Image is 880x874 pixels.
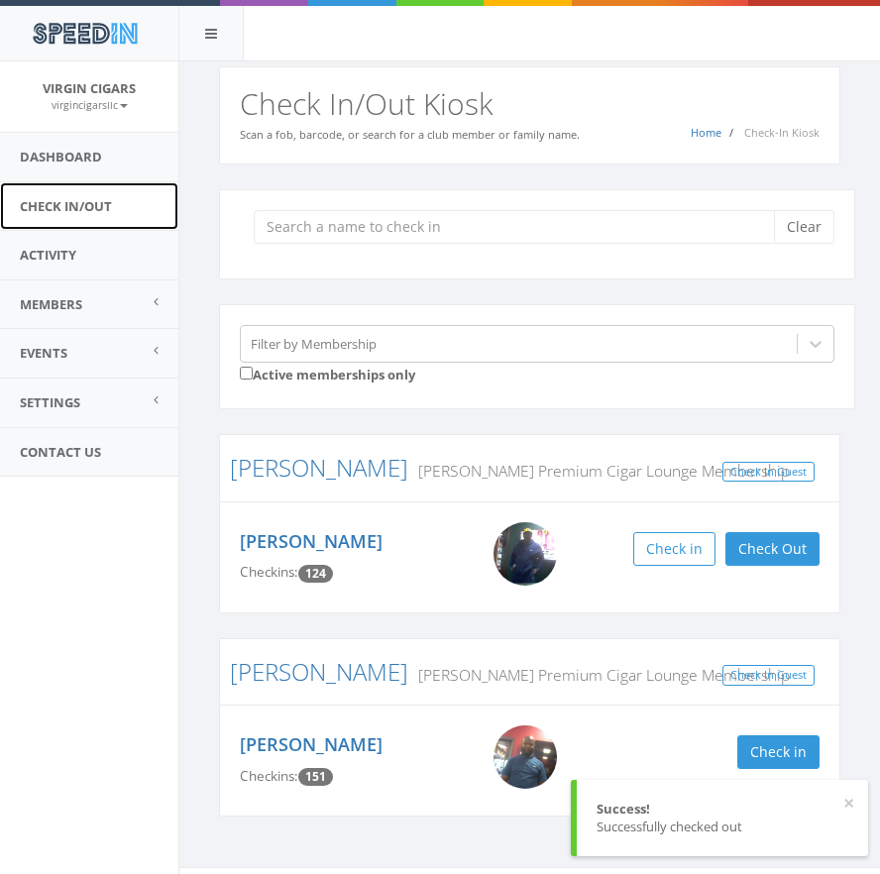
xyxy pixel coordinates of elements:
input: Active memberships only [240,367,253,380]
small: [PERSON_NAME] Premium Cigar Lounge Membership [408,460,790,482]
a: [PERSON_NAME] [240,529,383,553]
span: Checkin count [298,768,333,786]
a: Check In Guest [722,462,815,483]
span: Checkins: [240,563,298,581]
a: [PERSON_NAME] [230,451,408,484]
span: Settings [20,393,80,411]
small: Scan a fob, barcode, or search for a club member or family name. [240,127,580,142]
button: Check Out [725,532,820,566]
img: David_Resse.png [494,522,557,586]
button: Clear [774,210,834,244]
h2: Check In/Out Kiosk [240,87,820,120]
div: Success! [597,800,848,819]
a: virgincigarsllc [52,95,128,113]
span: Members [20,295,82,313]
button: Check in [737,735,820,769]
div: Successfully checked out [597,818,848,836]
a: [PERSON_NAME] [230,655,408,688]
span: Events [20,344,67,362]
button: Check in [633,532,715,566]
img: Timothy_Williams.png [494,725,557,789]
label: Active memberships only [240,363,415,384]
a: [PERSON_NAME] [240,732,383,756]
span: Check-In Kiosk [744,125,820,140]
span: Checkins: [240,767,298,785]
a: Check In Guest [722,665,815,686]
span: Checkin count [298,565,333,583]
span: Contact Us [20,443,101,461]
button: × [843,794,854,814]
small: virgincigarsllc [52,98,128,112]
span: Virgin Cigars [43,79,136,97]
small: [PERSON_NAME] Premium Cigar Lounge Membership [408,664,790,686]
img: speedin_logo.png [23,15,147,52]
input: Search a name to check in [254,210,789,244]
a: Home [691,125,721,140]
div: Filter by Membership [251,334,377,353]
